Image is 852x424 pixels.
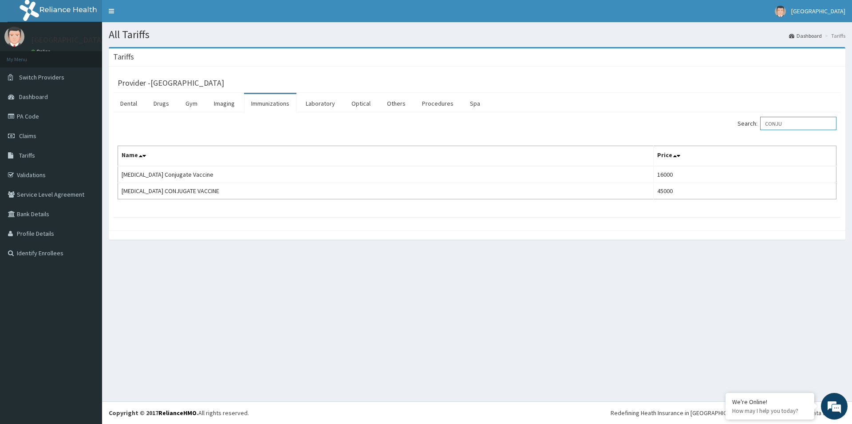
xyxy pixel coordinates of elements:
th: Name [118,146,654,166]
th: Price [653,146,836,166]
span: Switch Providers [19,73,64,81]
a: Online [31,48,52,55]
a: Procedures [415,94,461,113]
footer: All rights reserved. [102,401,852,424]
div: We're Online! [732,398,808,406]
div: Redefining Heath Insurance in [GEOGRAPHIC_DATA] using Telemedicine and Data Science! [611,408,845,417]
a: Spa [463,94,487,113]
td: [MEDICAL_DATA] Conjugate Vaccine [118,166,654,183]
textarea: Type your message and hit 'Enter' [4,242,169,273]
h3: Tariffs [113,53,134,61]
strong: Copyright © 2017 . [109,409,198,417]
a: Imaging [207,94,242,113]
label: Search: [738,117,836,130]
a: Gym [178,94,205,113]
a: Drugs [146,94,176,113]
a: RelianceHMO [158,409,197,417]
a: Dashboard [789,32,822,40]
div: Chat with us now [46,50,149,61]
h3: Provider - [GEOGRAPHIC_DATA] [118,79,224,87]
h1: All Tariffs [109,29,845,40]
img: User Image [4,27,24,47]
td: [MEDICAL_DATA] CONJUGATE VACCINE [118,183,654,199]
span: Claims [19,132,36,140]
a: Laboratory [299,94,342,113]
p: [GEOGRAPHIC_DATA] [31,36,104,44]
a: Immunizations [244,94,296,113]
span: Tariffs [19,151,35,159]
img: d_794563401_company_1708531726252_794563401 [16,44,36,67]
input: Search: [760,117,836,130]
span: [GEOGRAPHIC_DATA] [791,7,845,15]
img: User Image [775,6,786,17]
a: Dental [113,94,144,113]
td: 16000 [653,166,836,183]
span: Dashboard [19,93,48,101]
td: 45000 [653,183,836,199]
a: Others [380,94,413,113]
span: We're online! [51,112,122,202]
div: Minimize live chat window [146,4,167,26]
a: Optical [344,94,378,113]
li: Tariffs [823,32,845,40]
p: How may I help you today? [732,407,808,415]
